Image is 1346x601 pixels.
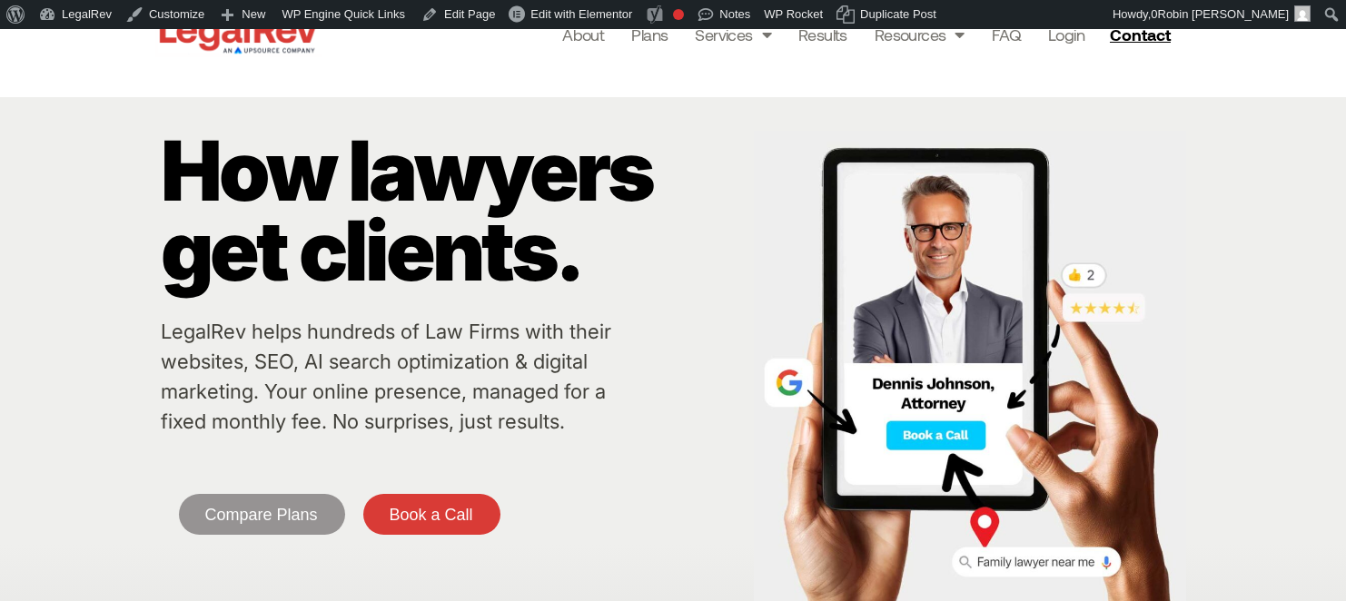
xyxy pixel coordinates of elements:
p: How lawyers get clients. [161,131,746,291]
a: Plans [631,22,668,47]
nav: Menu [562,22,1084,47]
a: Compare Plans [179,494,345,535]
span: Book a Call [390,507,473,523]
a: Login [1048,22,1084,47]
a: Services [695,22,771,47]
span: Edit with Elementor [530,7,632,21]
a: Book a Call [363,494,500,535]
a: LegalRev helps hundreds of Law Firms with their websites, SEO, AI search optimization & digital m... [161,320,611,433]
a: About [562,22,604,47]
div: Focus keyphrase not set [673,9,684,20]
a: FAQ [992,22,1021,47]
a: Contact [1103,20,1183,49]
span: 0Robin [PERSON_NAME] [1151,7,1289,21]
a: Resources [875,22,965,47]
span: Compare Plans [205,507,318,523]
span: Contact [1110,26,1171,43]
a: Results [798,22,847,47]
